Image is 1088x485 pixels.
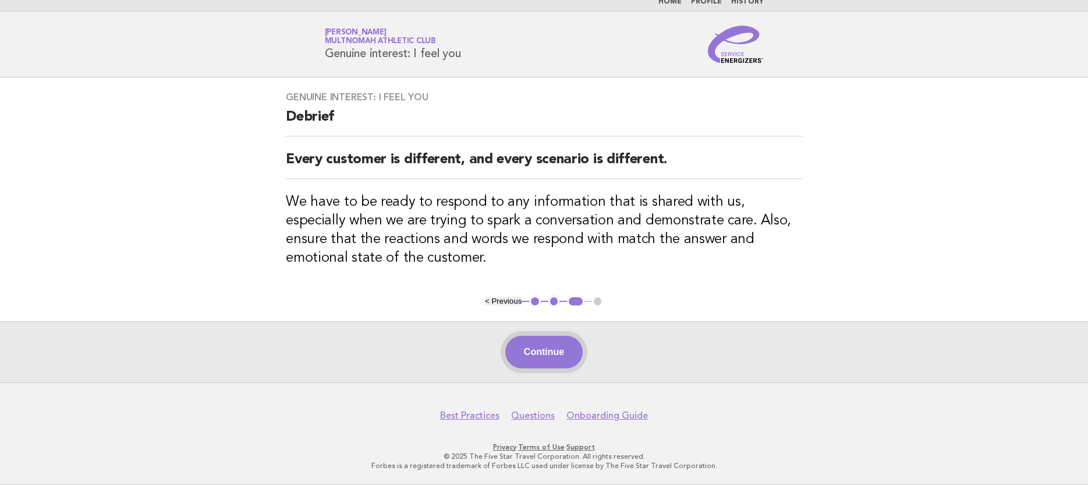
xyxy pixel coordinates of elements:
[188,442,901,452] p: · ·
[529,296,541,307] button: 1
[505,336,583,368] button: Continue
[518,443,565,451] a: Terms of Use
[286,108,802,136] h2: Debrief
[566,410,648,421] a: Onboarding Guide
[493,443,516,451] a: Privacy
[286,193,802,268] h3: We have to be ready to respond to any information that is shared with us, especially when we are ...
[325,29,461,59] h1: Genuine interest: I feel you
[188,452,901,461] p: © 2025 The Five Star Travel Corporation. All rights reserved.
[511,410,555,421] a: Questions
[567,296,584,307] button: 3
[485,297,522,305] button: < Previous
[188,461,901,470] p: Forbes is a registered trademark of Forbes LLC used under license by The Five Star Travel Corpora...
[548,296,560,307] button: 2
[566,443,595,451] a: Support
[286,150,802,179] h2: Every customer is different, and every scenario is different.
[325,29,436,45] a: [PERSON_NAME]Multnomah Athletic Club
[440,410,499,421] a: Best Practices
[286,92,802,103] h3: Genuine interest: I feel you
[325,38,436,45] span: Multnomah Athletic Club
[708,26,764,63] img: Service Energizers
